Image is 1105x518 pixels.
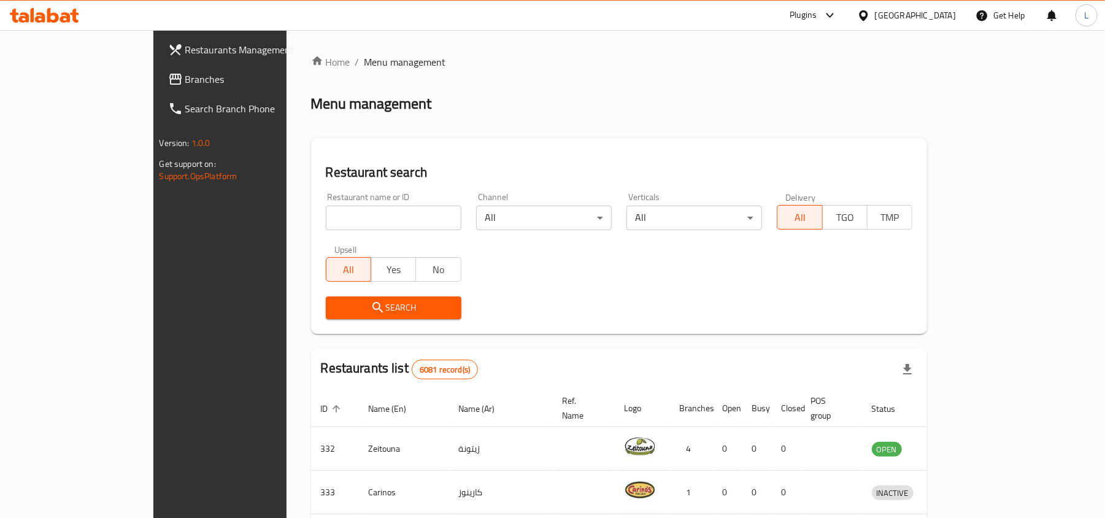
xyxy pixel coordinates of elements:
td: 4 [670,427,713,471]
button: No [415,257,461,282]
span: Get support on: [160,156,216,172]
a: Branches [158,64,338,94]
input: Search for restaurant name or ID.. [326,206,461,230]
td: 0 [713,427,742,471]
div: [GEOGRAPHIC_DATA] [875,9,956,22]
a: Support.OpsPlatform [160,168,237,184]
td: زيتونة [449,427,553,471]
img: Zeitouna [625,431,655,462]
a: Restaurants Management [158,35,338,64]
td: 0 [772,427,801,471]
nav: breadcrumb [311,55,928,69]
button: All [777,205,822,230]
span: Search [336,300,452,315]
span: Restaurants Management [185,42,328,57]
td: 0 [772,471,801,514]
div: Total records count [412,360,478,379]
li: / [355,55,360,69]
th: Open [713,390,742,427]
th: Branches [670,390,713,427]
div: All [626,206,762,230]
td: Zeitouna [359,427,449,471]
a: Search Branch Phone [158,94,338,123]
h2: Restaurant search [326,163,913,182]
div: INACTIVE [872,485,914,500]
span: Name (En) [369,401,423,416]
th: Logo [615,390,670,427]
div: Plugins [790,8,817,23]
td: 1 [670,471,713,514]
span: Menu management [364,55,446,69]
label: Upsell [334,245,357,253]
span: No [421,261,456,279]
span: All [331,261,366,279]
button: TGO [822,205,868,230]
td: 0 [742,427,772,471]
div: All [476,206,612,230]
span: Branches [185,72,328,87]
span: TGO [828,209,863,226]
td: 0 [713,471,742,514]
td: كارينوز [449,471,553,514]
span: Ref. Name [563,393,600,423]
th: Closed [772,390,801,427]
span: Yes [376,261,411,279]
span: INACTIVE [872,486,914,500]
th: Busy [742,390,772,427]
span: POS group [811,393,847,423]
td: 0 [742,471,772,514]
h2: Restaurants list [321,359,479,379]
h2: Menu management [311,94,432,114]
span: Search Branch Phone [185,101,328,116]
span: Status [872,401,912,416]
img: Carinos [625,474,655,505]
span: L [1084,9,1088,22]
button: Yes [371,257,416,282]
span: TMP [872,209,907,226]
span: All [782,209,817,226]
span: Version: [160,135,190,151]
td: Carinos [359,471,449,514]
span: ID [321,401,344,416]
span: 1.0.0 [191,135,210,151]
button: Search [326,296,461,319]
span: OPEN [872,443,902,457]
span: 6081 record(s) [412,364,477,376]
label: Delivery [785,193,816,201]
span: Name (Ar) [459,401,511,416]
button: TMP [867,205,912,230]
div: Export file [893,355,922,384]
button: All [326,257,371,282]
